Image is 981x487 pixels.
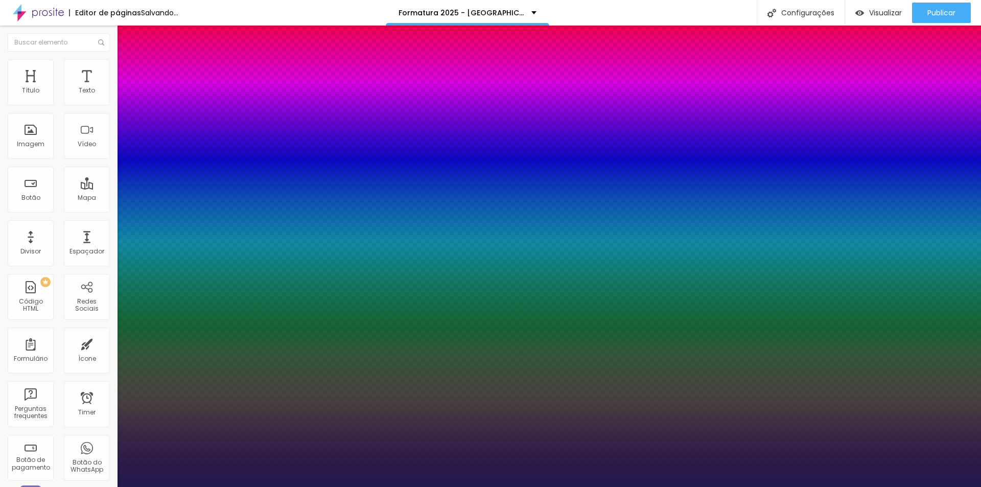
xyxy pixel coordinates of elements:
button: Visualizar [845,3,912,23]
div: Salvando... [141,9,178,16]
div: Imagem [17,141,44,148]
div: Editor de páginas [69,9,141,16]
p: Formatura 2025 - [GEOGRAPHIC_DATA] [399,9,524,16]
img: Icone [98,39,104,45]
input: Buscar elemento [8,33,110,52]
div: Ícone [78,355,96,362]
div: Divisor [20,248,41,255]
div: Título [22,87,39,94]
div: Código HTML [10,298,51,313]
div: Formulário [14,355,48,362]
div: Botão [21,194,40,201]
button: Publicar [912,3,971,23]
div: Botão do WhatsApp [66,459,107,474]
img: Icone [767,9,776,17]
div: Espaçador [69,248,104,255]
div: Redes Sociais [66,298,107,313]
span: Visualizar [869,9,902,17]
div: Perguntas frequentes [10,405,51,420]
div: Botão de pagamento [10,456,51,471]
div: Texto [79,87,95,94]
div: Mapa [78,194,96,201]
div: Vídeo [78,141,96,148]
span: Publicar [927,9,955,17]
img: view-1.svg [855,9,864,17]
div: Timer [78,409,96,416]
